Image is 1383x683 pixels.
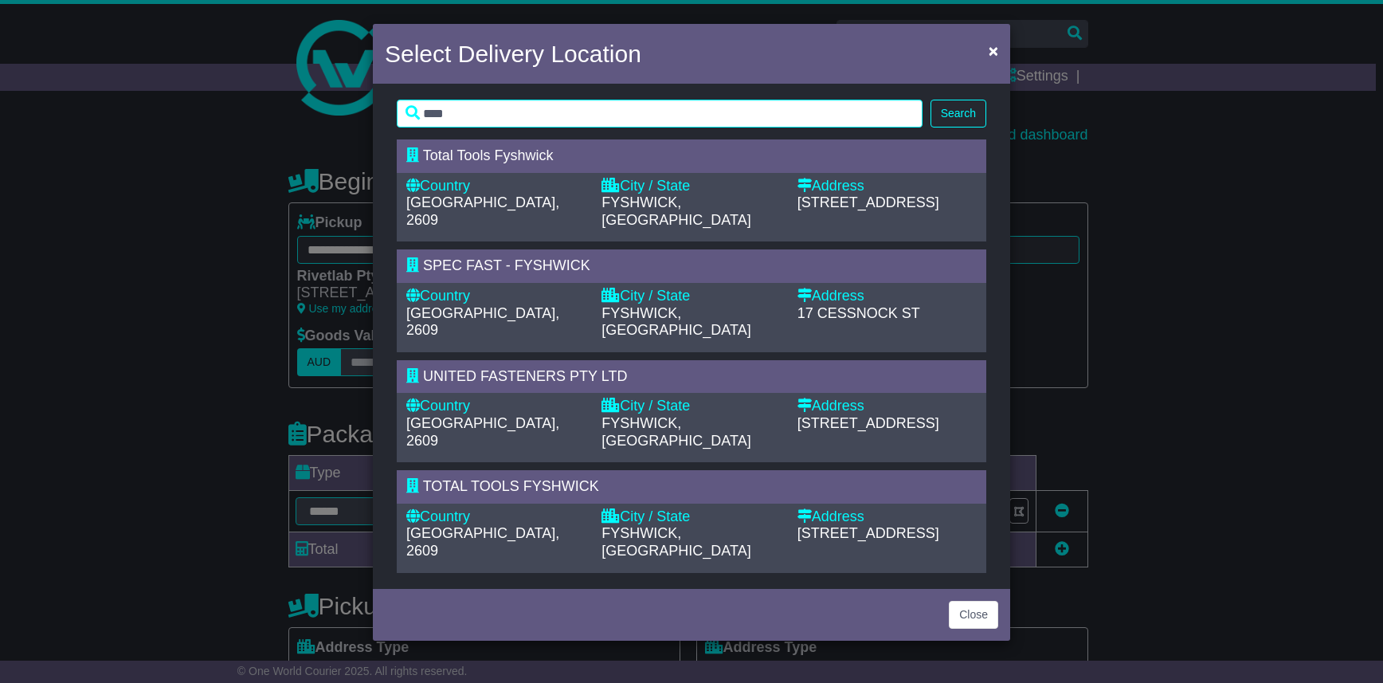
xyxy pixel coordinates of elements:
span: SPEC FAST - FYSHWICK [423,257,590,273]
span: [GEOGRAPHIC_DATA], 2609 [406,305,559,339]
span: [GEOGRAPHIC_DATA], 2609 [406,525,559,559]
span: FYSHWICK, [GEOGRAPHIC_DATA] [601,305,750,339]
span: [STREET_ADDRESS] [797,525,939,541]
button: Close [949,601,998,629]
h4: Select Delivery Location [385,36,641,72]
div: City / State [601,288,781,305]
span: [STREET_ADDRESS] [797,415,939,431]
span: TOTAL TOOLS FYSHWICK [423,478,599,494]
span: 17 CESSNOCK ST [797,305,920,321]
span: UNITED FASTENERS PTY LTD [423,368,627,384]
div: Country [406,508,586,526]
span: FYSHWICK, [GEOGRAPHIC_DATA] [601,525,750,559]
div: Country [406,288,586,305]
div: City / State [601,508,781,526]
span: [STREET_ADDRESS] [797,194,939,210]
span: Total Tools Fyshwick [423,147,554,163]
span: FYSHWICK, [GEOGRAPHIC_DATA] [601,194,750,228]
div: Address [797,398,977,415]
div: Country [406,178,586,195]
span: [GEOGRAPHIC_DATA], 2609 [406,415,559,449]
div: Country [406,398,586,415]
div: City / State [601,178,781,195]
div: City / State [601,398,781,415]
button: Search [930,100,986,128]
span: [GEOGRAPHIC_DATA], 2609 [406,194,559,228]
span: × [989,41,998,60]
span: FYSHWICK, [GEOGRAPHIC_DATA] [601,415,750,449]
div: Address [797,178,977,195]
button: Close [981,34,1006,67]
div: Address [797,508,977,526]
div: Address [797,288,977,305]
